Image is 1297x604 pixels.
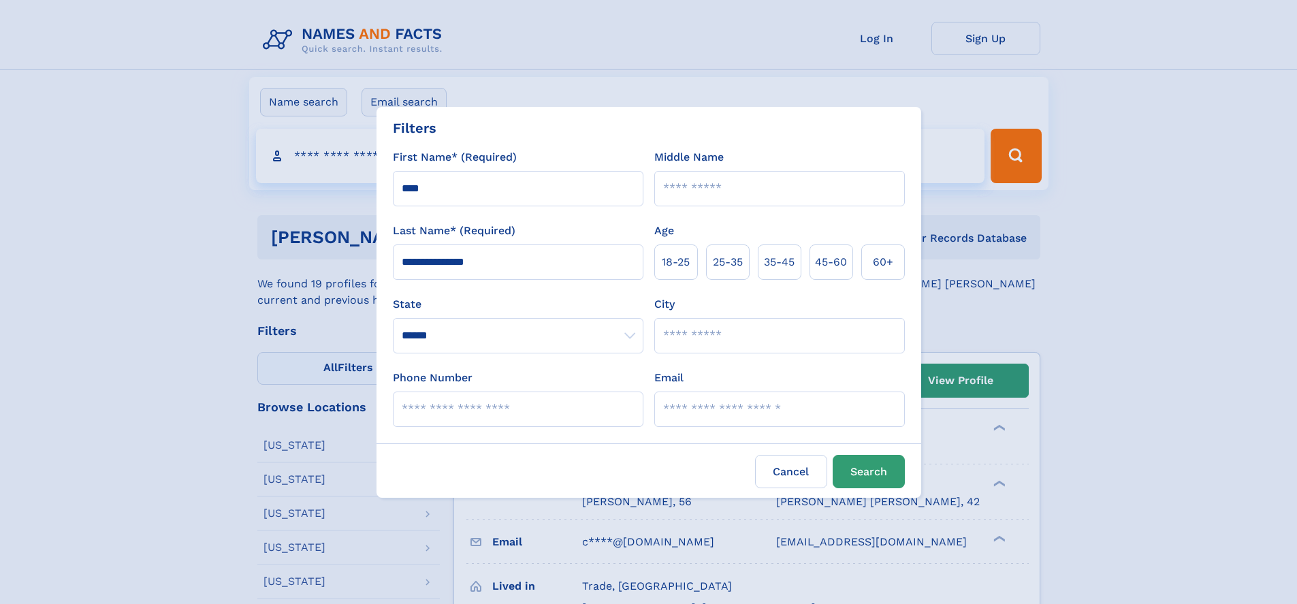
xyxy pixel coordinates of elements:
span: 45‑60 [815,254,847,270]
span: 25‑35 [713,254,743,270]
div: Filters [393,118,436,138]
label: State [393,296,643,313]
label: Email [654,370,684,386]
label: Last Name* (Required) [393,223,515,239]
span: 35‑45 [764,254,795,270]
label: First Name* (Required) [393,149,517,165]
label: City [654,296,675,313]
span: 60+ [873,254,893,270]
button: Search [833,455,905,488]
label: Cancel [755,455,827,488]
label: Middle Name [654,149,724,165]
label: Phone Number [393,370,473,386]
span: 18‑25 [662,254,690,270]
label: Age [654,223,674,239]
